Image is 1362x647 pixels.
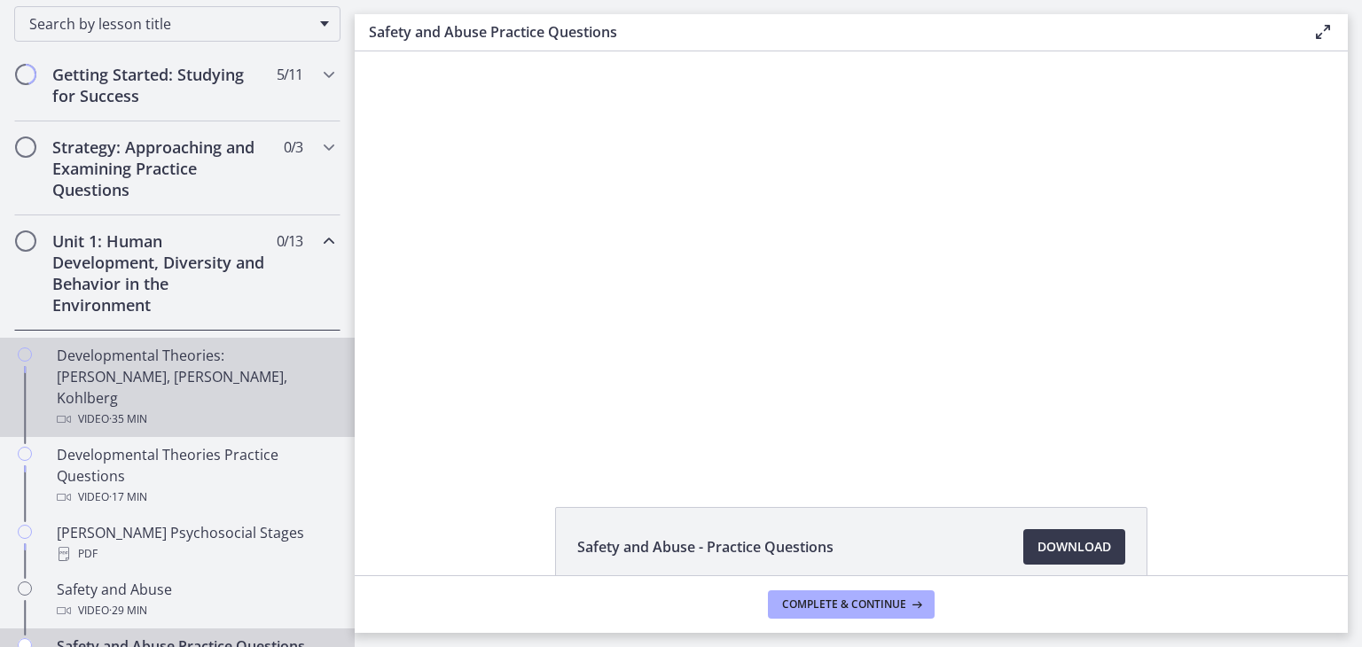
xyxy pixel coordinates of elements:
[369,21,1284,43] h3: Safety and Abuse Practice Questions
[284,136,302,158] span: 0 / 3
[782,597,906,612] span: Complete & continue
[109,409,147,430] span: · 35 min
[1023,529,1125,565] a: Download
[277,230,302,252] span: 0 / 13
[57,600,333,621] div: Video
[57,345,333,430] div: Developmental Theories: [PERSON_NAME], [PERSON_NAME], Kohlberg
[29,14,311,34] span: Search by lesson title
[768,590,935,619] button: Complete & continue
[57,579,333,621] div: Safety and Abuse
[57,543,333,565] div: PDF
[109,487,147,508] span: · 17 min
[52,64,269,106] h2: Getting Started: Studying for Success
[52,136,269,200] h2: Strategy: Approaching and Examining Practice Questions
[1037,536,1111,557] span: Download
[57,522,333,565] div: [PERSON_NAME] Psychosocial Stages
[57,444,333,508] div: Developmental Theories Practice Questions
[57,487,333,508] div: Video
[109,600,147,621] span: · 29 min
[14,6,340,42] div: Search by lesson title
[57,409,333,430] div: Video
[52,230,269,316] h2: Unit 1: Human Development, Diversity and Behavior in the Environment
[355,51,1348,466] iframe: Video Lesson
[577,536,834,557] span: Safety and Abuse - Practice Questions
[277,64,302,85] span: 5 / 11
